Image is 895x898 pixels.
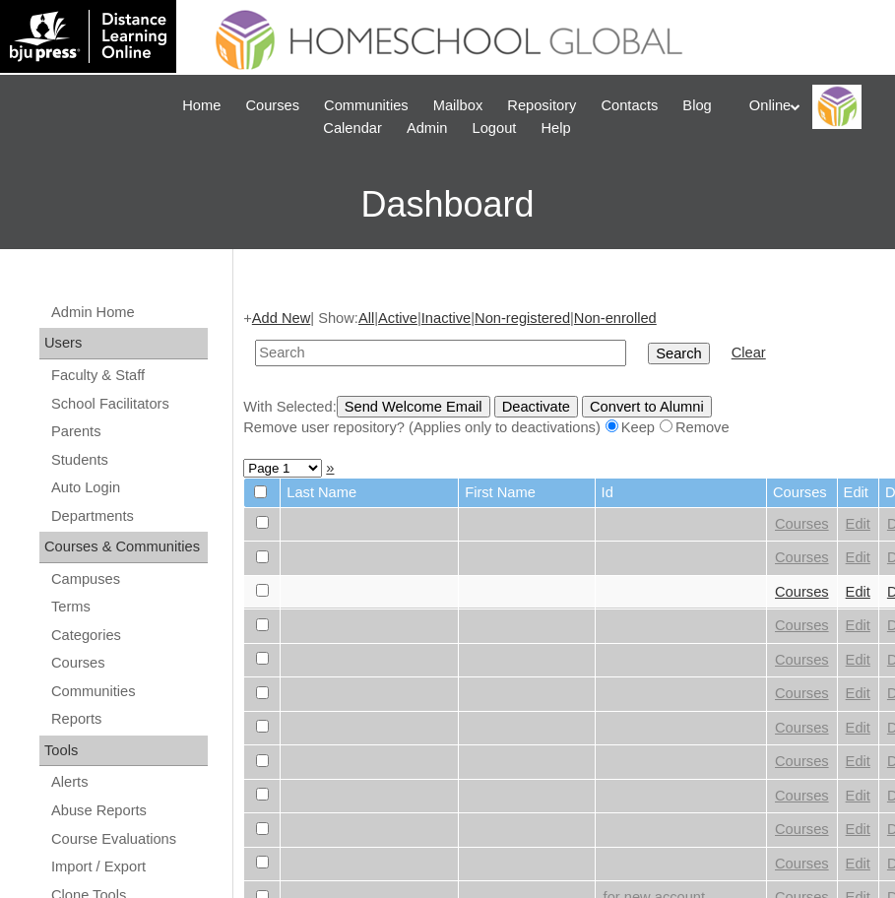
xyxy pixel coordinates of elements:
div: Courses & Communities [39,532,208,563]
input: Search [255,340,626,366]
a: Courses [775,821,829,837]
a: Inactive [421,310,472,326]
a: Help [531,117,580,140]
a: Edit [846,821,870,837]
input: Search [648,343,709,364]
a: Admin Home [49,300,208,325]
input: Deactivate [494,396,578,417]
a: Faculty & Staff [49,363,208,388]
div: Tools [39,736,208,767]
a: Admin [397,117,458,140]
span: Communities [324,95,409,117]
a: Repository [497,95,586,117]
a: Edit [846,753,870,769]
a: Communities [49,679,208,704]
div: + | Show: | | | | [243,308,875,438]
a: Terms [49,595,208,619]
a: Courses [775,549,829,565]
a: Mailbox [423,95,493,117]
a: Courses [775,685,829,701]
a: Students [49,448,208,473]
h3: Dashboard [10,160,885,249]
a: All [358,310,374,326]
a: Import / Export [49,855,208,879]
input: Convert to Alumni [582,396,712,417]
a: Logout [463,117,527,140]
a: Communities [314,95,418,117]
a: Course Evaluations [49,827,208,852]
a: Blog [672,95,721,117]
span: Logout [473,117,517,140]
a: Edit [846,617,870,633]
span: Mailbox [433,95,483,117]
a: Courses [775,720,829,736]
a: Courses [49,651,208,675]
div: With Selected: [243,396,875,438]
a: Departments [49,504,208,529]
a: School Facilitators [49,392,208,417]
a: Parents [49,419,208,444]
a: Courses [775,856,829,871]
a: Active [378,310,417,326]
a: Courses [775,584,829,600]
div: Users [39,328,208,359]
a: Non-registered [475,310,570,326]
td: Id [596,479,766,507]
span: Blog [682,95,711,117]
a: Courses [775,516,829,532]
a: Edit [846,652,870,668]
a: Edit [846,549,870,565]
a: Non-enrolled [574,310,657,326]
a: Edit [846,516,870,532]
td: Edit [838,479,878,507]
a: » [326,460,334,476]
input: Send Welcome Email [337,396,490,417]
div: Remove user repository? (Applies only to deactivations) Keep Remove [243,417,875,438]
a: Edit [846,720,870,736]
a: Courses [775,753,829,769]
a: Edit [846,685,870,701]
img: logo-white.png [10,10,166,63]
a: Courses [235,95,309,117]
a: Add New [252,310,310,326]
a: Abuse Reports [49,799,208,823]
span: Courses [245,95,299,117]
a: Calendar [313,117,391,140]
a: Courses [775,788,829,803]
span: Help [541,117,570,140]
img: Online Academy [812,85,862,129]
span: Contacts [601,95,658,117]
a: Home [172,95,230,117]
a: Auto Login [49,476,208,500]
td: Last Name [281,479,458,507]
a: Campuses [49,567,208,592]
a: Clear [732,345,766,360]
td: First Name [459,479,594,507]
span: Home [182,95,221,117]
td: Courses [767,479,837,507]
a: Courses [775,617,829,633]
a: Edit [846,856,870,871]
a: Reports [49,707,208,732]
a: Contacts [591,95,668,117]
span: Calendar [323,117,381,140]
a: Courses [775,652,829,668]
span: Admin [407,117,448,140]
a: Edit [846,788,870,803]
span: Repository [507,95,576,117]
div: Online [749,85,875,129]
a: Edit [846,584,870,600]
a: Alerts [49,770,208,795]
a: Categories [49,623,208,648]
